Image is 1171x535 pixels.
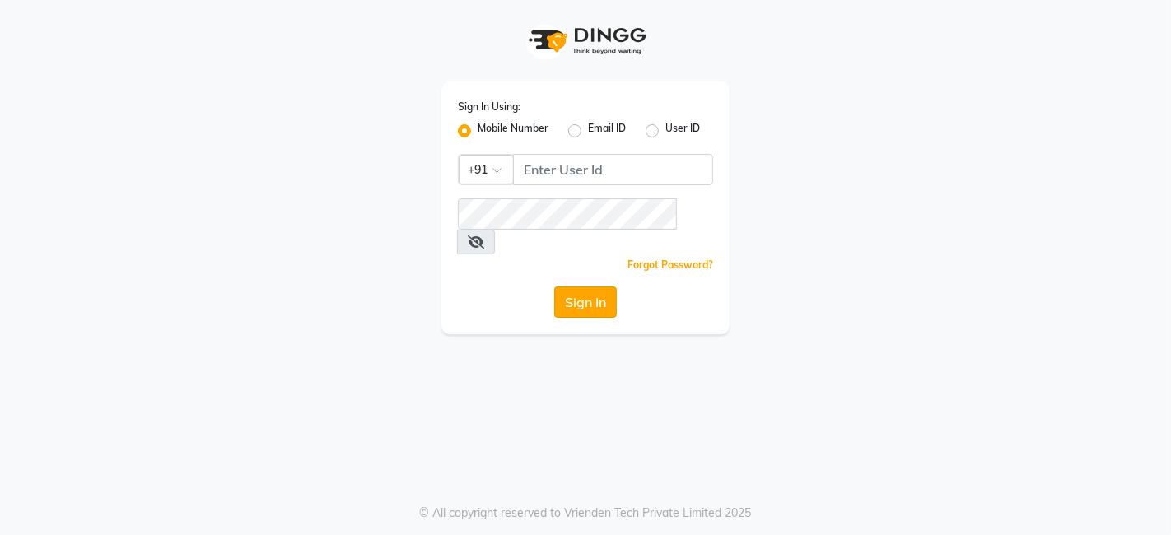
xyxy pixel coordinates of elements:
a: Forgot Password? [627,258,713,271]
label: Sign In Using: [458,100,520,114]
img: logo1.svg [520,16,651,65]
input: Username [513,154,713,185]
button: Sign In [554,286,617,318]
label: Email ID [588,121,626,141]
input: Username [458,198,677,230]
label: User ID [665,121,700,141]
label: Mobile Number [478,121,548,141]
